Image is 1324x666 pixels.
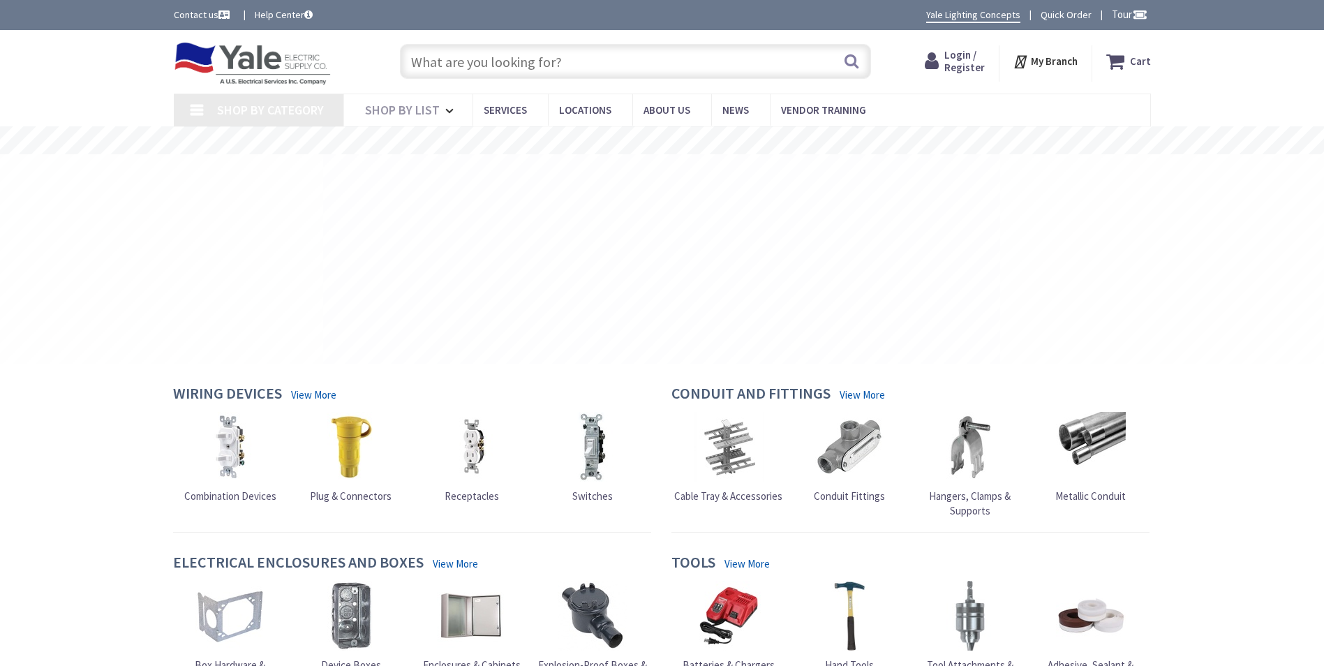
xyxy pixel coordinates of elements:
a: Cart [1106,49,1151,74]
img: Metallic Conduit [1056,412,1126,482]
img: Box Hardware & Accessories [195,581,265,651]
a: Switches Switches [558,412,627,503]
span: Login / Register [944,48,985,74]
a: Quick Order [1041,8,1092,22]
a: Combination Devices Combination Devices [184,412,276,503]
img: Switches [558,412,627,482]
a: Plug & Connectors Plug & Connectors [310,412,392,503]
img: Yale Electric Supply Co. [174,42,332,85]
h4: Tools [671,554,715,574]
a: Hangers, Clamps & Supports Hangers, Clamps & Supports [913,412,1027,519]
h4: Electrical Enclosures and Boxes [173,554,424,574]
a: View More [724,556,770,571]
img: Hand Tools [815,581,884,651]
a: Yale Lighting Concepts [926,8,1020,23]
img: Enclosures & Cabinets [437,581,507,651]
input: What are you looking for? [400,44,871,79]
span: Receptacles [445,489,499,503]
strong: My Branch [1031,54,1078,68]
a: View More [840,387,885,402]
img: Explosion-Proof Boxes & Accessories [558,581,627,651]
a: Receptacles Receptacles [437,412,507,503]
a: Contact us [174,8,232,22]
span: About Us [644,103,690,117]
span: Plug & Connectors [310,489,392,503]
a: Metallic Conduit Metallic Conduit [1055,412,1126,503]
img: Cable Tray & Accessories [694,412,764,482]
span: Switches [572,489,613,503]
img: Tool Attachments & Accessories [935,581,1005,651]
a: Help Center [255,8,313,22]
img: Batteries & Chargers [694,581,764,651]
span: Vendor Training [781,103,866,117]
h4: Wiring Devices [173,385,282,405]
img: Adhesive, Sealant & Tapes [1056,581,1126,651]
a: Login / Register [925,49,985,74]
img: Conduit Fittings [815,412,884,482]
span: Cable Tray & Accessories [674,489,782,503]
img: Plug & Connectors [316,412,386,482]
strong: Cart [1130,49,1151,74]
a: Cable Tray & Accessories Cable Tray & Accessories [674,412,782,503]
a: Conduit Fittings Conduit Fittings [814,412,885,503]
img: Device Boxes [316,581,386,651]
span: Hangers, Clamps & Supports [929,489,1011,517]
span: News [722,103,749,117]
h4: Conduit and Fittings [671,385,831,405]
img: Receptacles [437,412,507,482]
a: View More [291,387,336,402]
span: Tour [1112,8,1147,21]
span: Locations [559,103,611,117]
span: Shop By List [365,102,440,118]
img: Combination Devices [195,412,265,482]
span: Services [484,103,527,117]
img: Hangers, Clamps & Supports [935,412,1005,482]
div: My Branch [1013,49,1078,74]
span: Shop By Category [217,102,324,118]
span: Conduit Fittings [814,489,885,503]
span: Metallic Conduit [1055,489,1126,503]
a: View More [433,556,478,571]
span: Combination Devices [184,489,276,503]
